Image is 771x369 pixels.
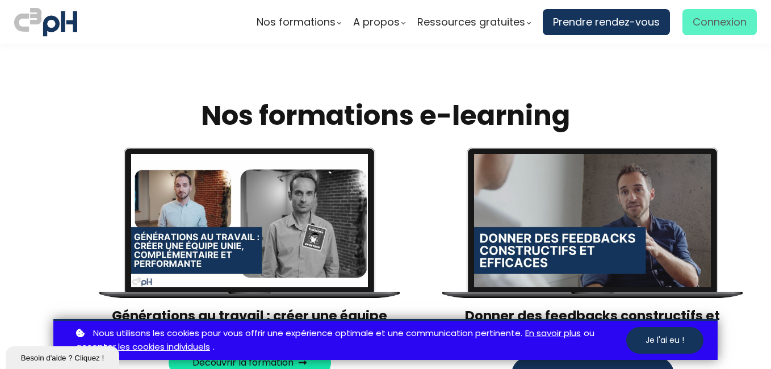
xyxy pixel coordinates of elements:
iframe: chat widget [6,344,121,369]
p: ou . [73,326,626,355]
h3: Donner des feedbacks constructifs et efficaces [442,307,743,343]
h3: Générations au travail : créer une équipe unie, complémentaire et performante [99,307,400,343]
span: Prendre rendez-vous [553,14,660,31]
img: logo C3PH [14,6,77,39]
span: A propos [353,14,400,31]
a: accepter les cookies individuels [76,340,210,354]
button: Je l'ai eu ! [626,327,703,354]
span: Ressources gratuites [417,14,525,31]
span: Nous utilisons les cookies pour vous offrir une expérience optimale et une communication pertinente. [93,326,522,341]
a: Connexion [682,9,757,35]
a: En savoir plus [525,326,581,341]
span: Nos formations [257,14,336,31]
span: Connexion [693,14,747,31]
a: Prendre rendez-vous [543,9,670,35]
a: A propos [353,14,405,31]
h2: Nos formations e-learning [14,98,757,133]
